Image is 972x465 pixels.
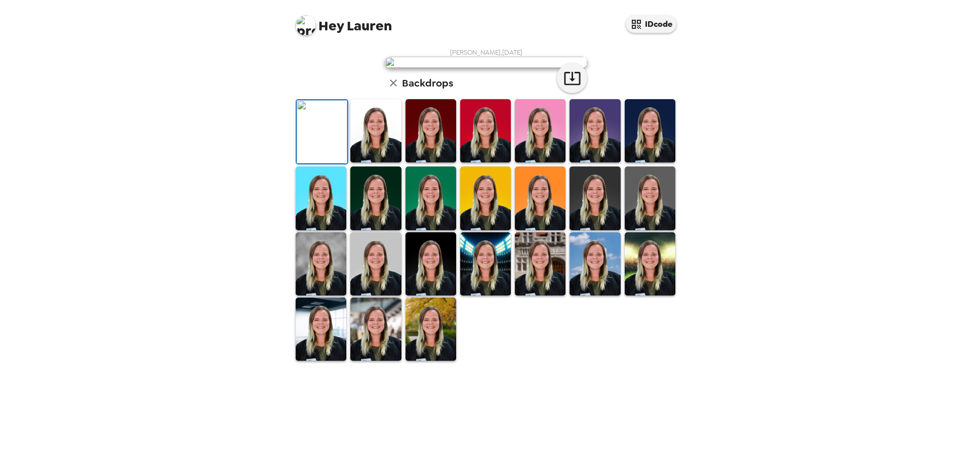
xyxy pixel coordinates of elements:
img: profile pic [296,15,316,35]
span: Lauren [296,10,392,33]
img: user [385,57,587,68]
span: [PERSON_NAME] , [DATE] [450,48,522,57]
button: IDcode [626,15,676,33]
span: Hey [318,17,344,35]
img: Original [297,100,347,163]
h6: Backdrops [402,75,453,91]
